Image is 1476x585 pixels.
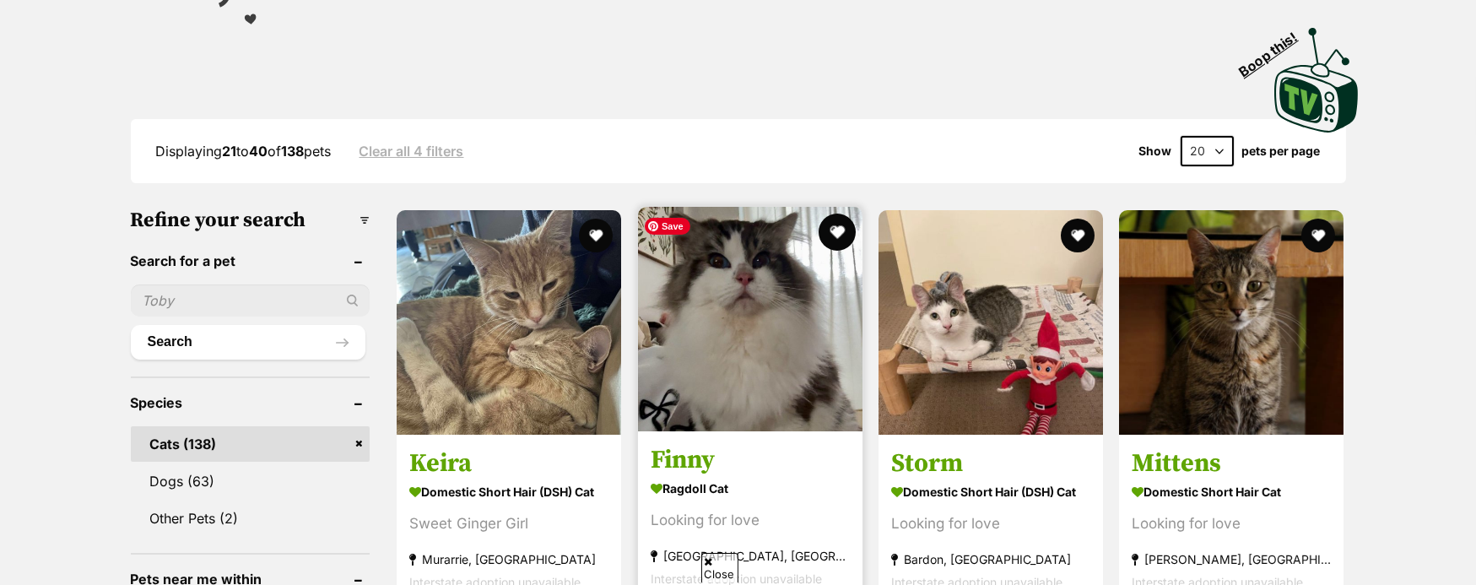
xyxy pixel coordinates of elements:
[651,544,850,566] strong: [GEOGRAPHIC_DATA], [GEOGRAPHIC_DATA]
[651,443,850,475] h3: Finny
[1139,144,1172,158] span: Show
[282,143,305,160] strong: 138
[651,571,822,585] span: Interstate adoption unavailable
[1242,144,1321,158] label: pets per page
[891,447,1090,479] h3: Storm
[1132,512,1331,534] div: Looking for love
[879,210,1103,435] img: Storm - Domestic Short Hair (DSH) Cat
[409,547,608,570] strong: Murarrie, [GEOGRAPHIC_DATA]
[1119,210,1344,435] img: Mittens - Domestic Short Hair Cat
[409,447,608,479] h3: Keira
[651,508,850,531] div: Looking for love
[250,143,268,160] strong: 40
[1061,219,1095,252] button: favourite
[156,143,332,160] span: Displaying to of pets
[131,325,366,359] button: Search
[131,209,370,232] h3: Refine your search
[131,501,370,536] a: Other Pets (2)
[1132,547,1331,570] strong: [PERSON_NAME], [GEOGRAPHIC_DATA]
[131,463,370,499] a: Dogs (63)
[131,395,370,410] header: Species
[645,218,690,235] span: Save
[1274,13,1359,136] a: Boop this!
[891,512,1090,534] div: Looking for love
[701,553,738,582] span: Close
[1235,19,1313,79] span: Boop this!
[397,210,621,435] img: Keira - Domestic Short Hair (DSH) Cat
[1302,219,1336,252] button: favourite
[891,479,1090,503] strong: Domestic Short Hair (DSH) Cat
[131,253,370,268] header: Search for a pet
[223,143,237,160] strong: 21
[131,284,370,317] input: Toby
[580,219,614,252] button: favourite
[131,426,370,462] a: Cats (138)
[1132,479,1331,503] strong: Domestic Short Hair Cat
[409,479,608,503] strong: Domestic Short Hair (DSH) Cat
[651,475,850,500] strong: Ragdoll Cat
[1132,447,1331,479] h3: Mittens
[638,207,862,431] img: Finny - Ragdoll Cat
[819,214,856,251] button: favourite
[360,144,464,159] a: Clear all 4 filters
[409,512,608,534] div: Sweet Ginger Girl
[891,547,1090,570] strong: Bardon, [GEOGRAPHIC_DATA]
[1274,28,1359,133] img: PetRescue TV logo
